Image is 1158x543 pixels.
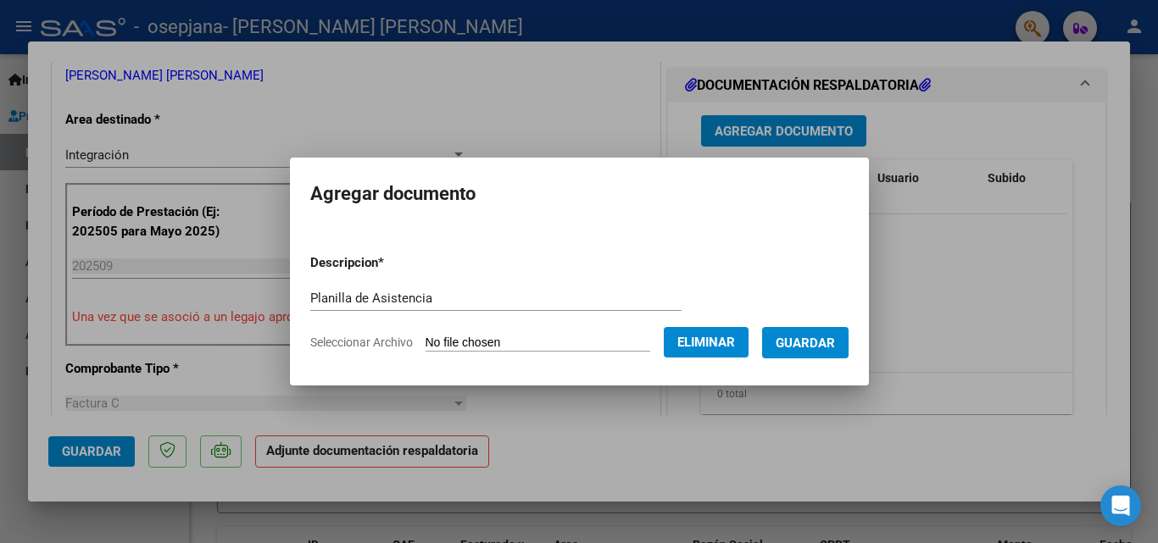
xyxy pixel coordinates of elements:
[310,253,472,273] p: Descripcion
[664,327,749,357] button: Eliminar
[677,335,735,350] span: Eliminar
[310,178,849,210] h2: Agregar documento
[762,327,849,358] button: Guardar
[1100,485,1141,526] div: Open Intercom Messenger
[310,335,413,349] span: Seleccionar Archivo
[776,335,835,351] span: Guardar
